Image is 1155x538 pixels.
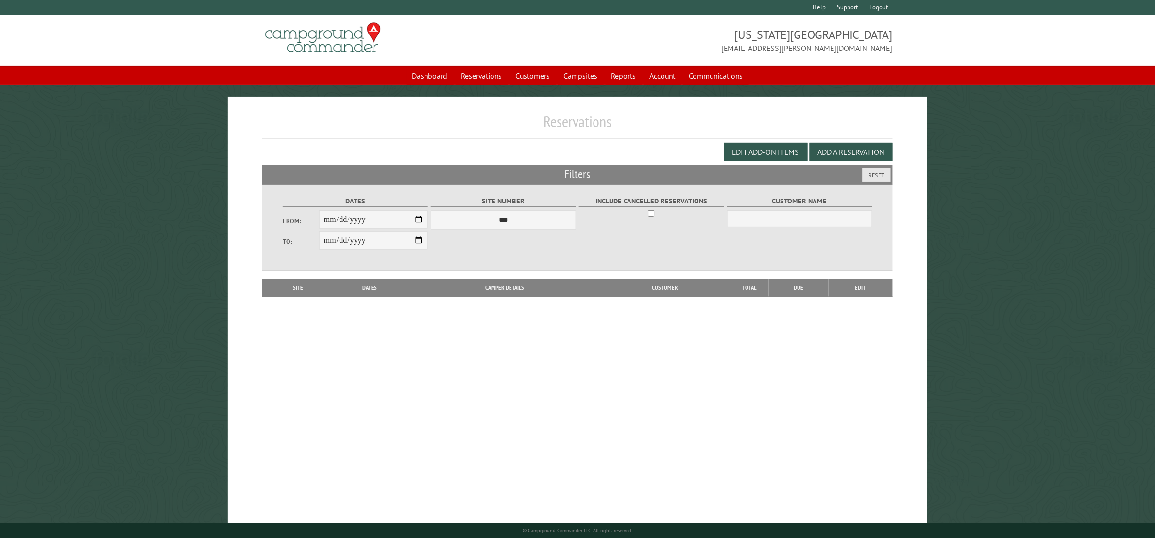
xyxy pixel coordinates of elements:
a: Campsites [558,67,604,85]
a: Customers [510,67,556,85]
button: Reset [862,168,891,182]
a: Reservations [456,67,508,85]
label: To: [283,237,319,246]
th: Total [730,279,769,297]
button: Edit Add-on Items [724,143,808,161]
a: Dashboard [407,67,454,85]
label: From: [283,217,319,226]
th: Camper Details [410,279,599,297]
a: Account [644,67,681,85]
span: [US_STATE][GEOGRAPHIC_DATA] [EMAIL_ADDRESS][PERSON_NAME][DOMAIN_NAME] [577,27,893,54]
label: Include Cancelled Reservations [579,196,724,207]
h2: Filters [262,165,892,184]
th: Site [267,279,329,297]
h1: Reservations [262,112,892,139]
small: © Campground Commander LLC. All rights reserved. [523,527,632,534]
th: Customer [599,279,730,297]
button: Add a Reservation [810,143,893,161]
label: Customer Name [727,196,872,207]
th: Dates [329,279,410,297]
th: Edit [829,279,893,297]
img: Campground Commander [262,19,384,57]
a: Communications [683,67,749,85]
th: Due [769,279,829,297]
label: Site Number [431,196,576,207]
a: Reports [606,67,642,85]
label: Dates [283,196,428,207]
